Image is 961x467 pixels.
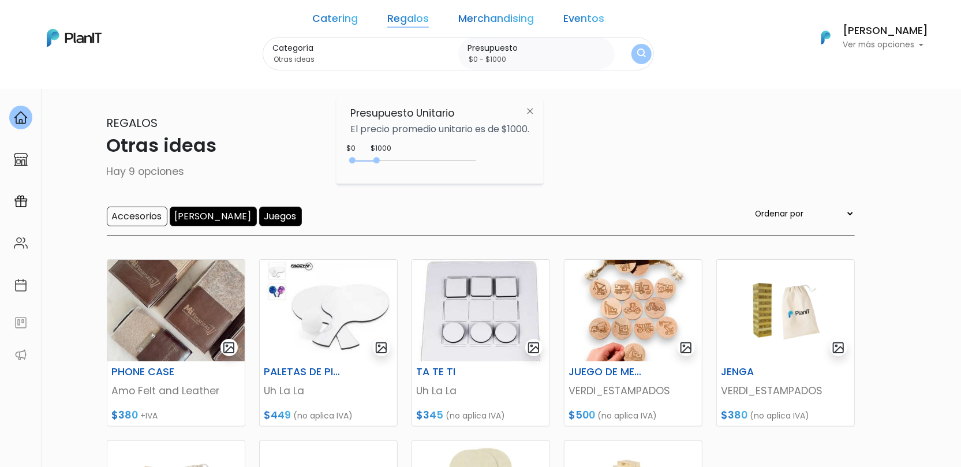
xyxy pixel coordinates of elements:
a: Catering [312,14,358,28]
h6: PALETAS DE PING PONG [257,366,352,378]
h6: Presupuesto Unitario [350,107,529,119]
span: $449 [264,408,291,422]
p: Regalos [107,114,855,132]
img: gallery-light [375,341,388,354]
img: thumb_2000___2000-Photoroom_-_2024-09-24T103210.271.jpg [564,260,702,361]
p: El precio promedio unitario es de $1000. [350,125,529,134]
input: [PERSON_NAME] [170,207,257,226]
p: Hay 9 opciones [107,164,855,179]
a: Eventos [563,14,604,28]
div: $0 [346,143,356,154]
p: Uh La La [264,383,392,398]
p: VERDI_ESTAMPADOS [721,383,850,398]
a: gallery-light TA TE TI Uh La La $345 (no aplica IVA) [412,259,550,427]
h6: [PERSON_NAME] [843,26,929,36]
button: PlanIt Logo [PERSON_NAME] Ver más opciones [806,23,929,53]
a: gallery-light PHONE CASE Amo Felt and Leather $380 +IVA [107,259,245,427]
i: send [196,173,219,187]
span: (no aplica IVA) [750,410,810,421]
img: thumb_Dise%C3%B1o_sin_t%C3%ADtulo__97_.png [717,260,854,361]
span: $345 [417,408,444,422]
h6: JUEGO DE MEMORIA ECO [562,366,657,378]
img: gallery-light [679,341,693,354]
a: Merchandising [458,14,534,28]
span: $380 [721,408,748,422]
span: $500 [569,408,596,422]
img: marketplace-4ceaa7011d94191e9ded77b95e3339b90024bf715f7c57f8cf31f2d8c509eaba.svg [14,152,28,166]
h6: JENGA [715,366,809,378]
div: PLAN IT Ya probaste PlanitGO? Vas a poder automatizarlas acciones de todo el año. Escribinos para... [30,81,203,154]
p: Uh La La [417,383,545,398]
h6: TA TE TI [410,366,504,378]
a: Regalos [387,14,429,28]
a: gallery-light JENGA VERDI_ESTAMPADOS $380 (no aplica IVA) [716,259,855,427]
img: partners-52edf745621dab592f3b2c58e3bca9d71375a7ef29c3b500c9f145b62cc070d4.svg [14,348,28,362]
span: ¡Escríbenos! [60,175,176,187]
img: home-e721727adea9d79c4d83392d1f703f7f8bce08238fde08b1acbfd93340b81755.svg [14,111,28,125]
img: search_button-432b6d5273f82d61273b3651a40e1bd1b912527efae98b1b7a1b2c0702e16a8d.svg [637,48,646,59]
p: Otras ideas [107,132,855,159]
span: (no aplica IVA) [446,410,506,421]
div: $1000 [371,143,391,154]
span: (no aplica IVA) [294,410,353,421]
img: campaigns-02234683943229c281be62815700db0a1741e53638e28bf9629b52c665b00959.svg [14,195,28,208]
img: PlanIt Logo [47,29,102,47]
p: Amo Felt and Leather [112,383,240,398]
img: people-662611757002400ad9ed0e3c099ab2801c6687ba6c219adb57efc949bc21e19d.svg [14,236,28,250]
a: gallery-light JUEGO DE MEMORIA ECO VERDI_ESTAMPADOS $500 (no aplica IVA) [564,259,702,427]
img: gallery-light [527,341,540,354]
label: Categoría [272,42,454,54]
input: Juegos [259,207,302,226]
a: gallery-light PALETAS DE PING PONG Uh La La $449 (no aplica IVA) [259,259,398,427]
strong: PLAN IT [40,94,74,103]
img: gallery-light [222,341,235,354]
p: VERDI_ESTAMPADOS [569,383,697,398]
img: thumb_WhatsApp_Image_2023-05-22_at_09.03.46.jpeg [412,260,549,361]
span: J [116,69,139,92]
span: +IVA [141,410,158,421]
img: user_d58e13f531133c46cb30575f4d864daf.jpeg [104,58,128,81]
i: keyboard_arrow_down [179,88,196,105]
p: Ver más opciones [843,41,929,49]
img: calendar-87d922413cdce8b2cf7b7f5f62616a5cf9e4887200fb71536465627b3292af00.svg [14,278,28,292]
span: (no aplica IVA) [598,410,657,421]
label: Presupuesto [468,42,610,54]
i: insert_emoticon [176,173,196,187]
img: gallery-light [832,341,845,354]
img: PlanIt Logo [813,25,839,50]
div: J [30,69,203,92]
span: $380 [112,408,139,422]
input: Accesorios [107,207,167,226]
h6: PHONE CASE [105,366,200,378]
img: feedback-78b5a0c8f98aac82b08bfc38622c3050aee476f2c9584af64705fc4e61158814.svg [14,316,28,330]
img: close-6986928ebcb1d6c9903e3b54e860dbc4d054630f23adef3a32610726dff6a82b.svg [519,100,541,121]
p: Ya probaste PlanitGO? Vas a poder automatizarlas acciones de todo el año. Escribinos para saber más! [40,106,193,144]
img: user_04fe99587a33b9844688ac17b531be2b.png [93,69,116,92]
img: thumb_WhatsApp_Image_2023-05-22_at_09.02.24.jpeg [260,260,397,361]
img: thumb_WhatsApp_Image_2023-06-13_at_13.35.04.jpeg [107,260,245,361]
